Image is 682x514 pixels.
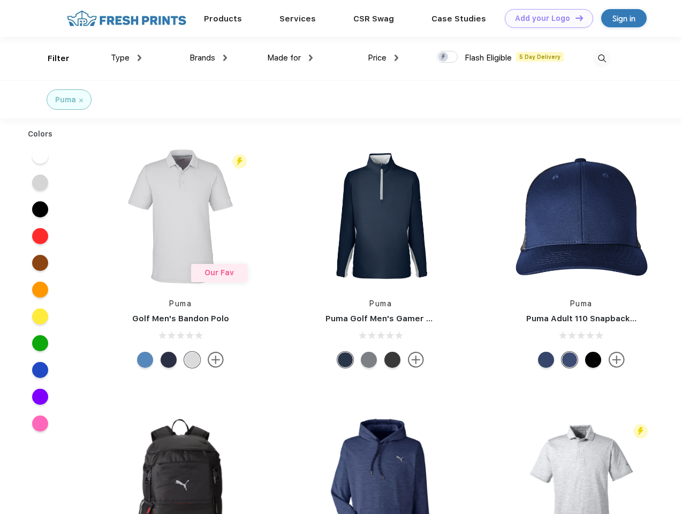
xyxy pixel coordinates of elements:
[384,352,400,368] div: Puma Black
[138,55,141,61] img: dropdown.png
[612,12,635,25] div: Sign in
[204,14,242,24] a: Products
[408,352,424,368] img: more.svg
[538,352,554,368] div: Peacoat with Qut Shd
[633,424,648,439] img: flash_active_toggle.svg
[309,55,313,61] img: dropdown.png
[609,352,625,368] img: more.svg
[515,14,570,23] div: Add your Logo
[361,352,377,368] div: Quiet Shade
[48,52,70,65] div: Filter
[279,14,316,24] a: Services
[161,352,177,368] div: Navy Blazer
[223,55,227,61] img: dropdown.png
[570,299,593,308] a: Puma
[20,128,61,140] div: Colors
[232,154,247,169] img: flash_active_toggle.svg
[55,94,76,105] div: Puma
[309,145,452,288] img: func=resize&h=266
[184,352,200,368] div: High Rise
[368,53,387,63] span: Price
[111,53,130,63] span: Type
[109,145,252,288] img: func=resize&h=266
[585,352,601,368] div: Pma Blk Pma Blk
[190,53,215,63] span: Brands
[204,268,234,277] span: Our Fav
[465,53,512,63] span: Flash Eligible
[64,9,190,28] img: fo%20logo%202.webp
[337,352,353,368] div: Navy Blazer
[510,145,653,288] img: func=resize&h=266
[369,299,392,308] a: Puma
[208,352,224,368] img: more.svg
[267,53,301,63] span: Made for
[137,352,153,368] div: Lake Blue
[516,52,564,62] span: 5 Day Delivery
[593,50,611,67] img: desktop_search.svg
[562,352,578,368] div: Peacoat Qut Shd
[575,15,583,21] img: DT
[169,299,192,308] a: Puma
[353,14,394,24] a: CSR Swag
[79,99,83,102] img: filter_cancel.svg
[601,9,647,27] a: Sign in
[132,314,229,323] a: Golf Men's Bandon Polo
[325,314,495,323] a: Puma Golf Men's Gamer Golf Quarter-Zip
[395,55,398,61] img: dropdown.png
